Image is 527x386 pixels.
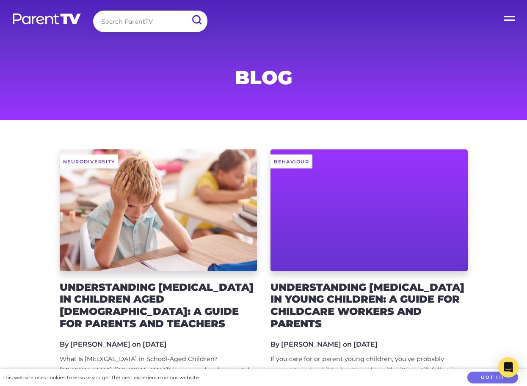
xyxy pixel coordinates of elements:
[498,357,519,378] div: Open Intercom Messenger
[60,154,119,168] span: Neurodiversity
[93,11,207,32] input: Search ParentTV
[60,281,257,330] h2: Understanding [MEDICAL_DATA] in Children Aged [DEMOGRAPHIC_DATA]: A Guide for Parents and Teachers
[60,69,468,86] h1: Blog
[467,372,518,384] button: Got it!
[12,13,82,25] img: parenttv-logo-white.4c85aaf.svg
[270,154,313,168] span: Behaviour
[185,11,207,30] input: Submit
[3,373,200,382] div: This website uses cookies to ensure you get the best experience on our website.
[270,281,468,330] h2: Understanding [MEDICAL_DATA] in Young Children: A Guide for Childcare Workers and Parents
[60,340,257,348] h5: By [PERSON_NAME] on [DATE]
[270,340,468,348] h5: By [PERSON_NAME] on [DATE]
